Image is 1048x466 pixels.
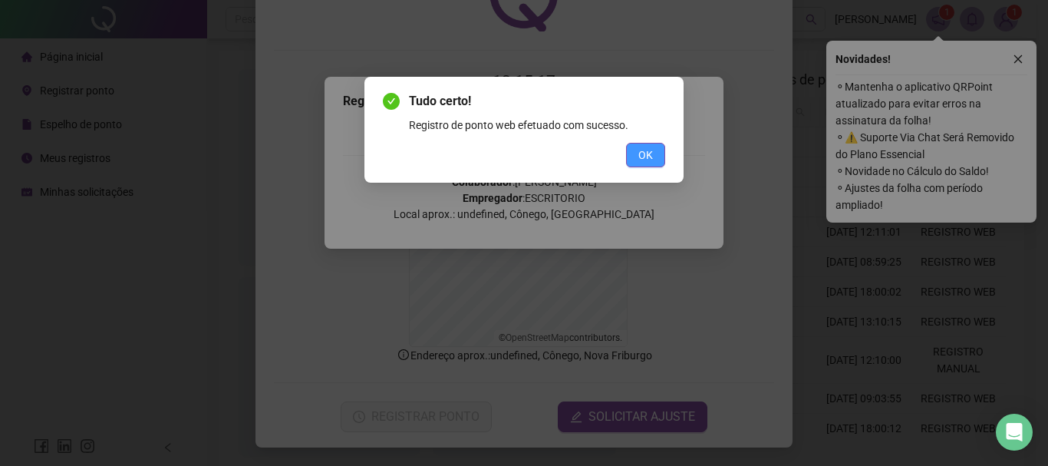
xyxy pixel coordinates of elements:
span: OK [638,147,653,164]
div: Registro de ponto web efetuado com sucesso. [409,117,665,134]
button: OK [626,143,665,167]
span: Tudo certo! [409,92,665,111]
div: Open Intercom Messenger [996,414,1033,451]
span: check-circle [383,93,400,110]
